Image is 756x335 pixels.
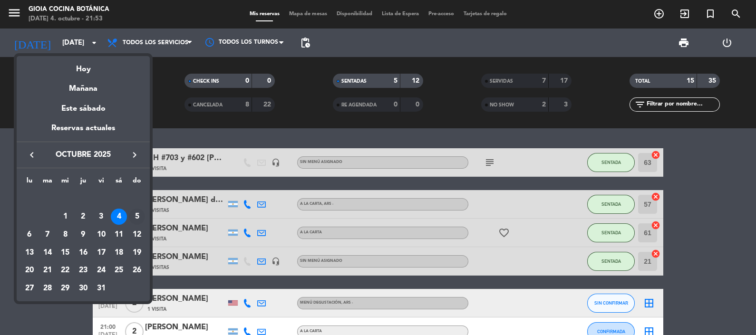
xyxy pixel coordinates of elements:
[129,149,140,161] i: keyboard_arrow_right
[110,175,128,190] th: sábado
[92,226,110,244] td: 10 de octubre de 2025
[39,262,56,278] div: 21
[110,261,128,279] td: 25 de octubre de 2025
[110,226,128,244] td: 11 de octubre de 2025
[74,279,92,297] td: 30 de octubre de 2025
[21,280,38,297] div: 27
[39,175,57,190] th: martes
[40,149,126,161] span: octubre 2025
[17,96,150,122] div: Este sábado
[39,227,56,243] div: 7
[111,245,127,261] div: 18
[93,209,109,225] div: 3
[75,227,91,243] div: 9
[92,261,110,279] td: 24 de octubre de 2025
[75,262,91,278] div: 23
[39,279,57,297] td: 28 de octubre de 2025
[93,262,109,278] div: 24
[75,245,91,261] div: 16
[57,209,73,225] div: 1
[56,208,74,226] td: 1 de octubre de 2025
[20,190,146,208] td: OCT.
[111,209,127,225] div: 4
[56,244,74,262] td: 15 de octubre de 2025
[92,244,110,262] td: 17 de octubre de 2025
[92,208,110,226] td: 3 de octubre de 2025
[26,149,38,161] i: keyboard_arrow_left
[17,122,150,142] div: Reservas actuales
[17,76,150,95] div: Mañana
[74,244,92,262] td: 16 de octubre de 2025
[75,280,91,297] div: 30
[74,261,92,279] td: 23 de octubre de 2025
[129,245,145,261] div: 19
[128,226,146,244] td: 12 de octubre de 2025
[110,244,128,262] td: 18 de octubre de 2025
[128,261,146,279] td: 26 de octubre de 2025
[110,208,128,226] td: 4 de octubre de 2025
[21,245,38,261] div: 13
[126,149,143,161] button: keyboard_arrow_right
[20,279,39,297] td: 27 de octubre de 2025
[75,209,91,225] div: 2
[74,226,92,244] td: 9 de octubre de 2025
[129,209,145,225] div: 5
[23,149,40,161] button: keyboard_arrow_left
[39,245,56,261] div: 14
[128,208,146,226] td: 5 de octubre de 2025
[111,262,127,278] div: 25
[57,262,73,278] div: 22
[93,245,109,261] div: 17
[56,226,74,244] td: 8 de octubre de 2025
[56,175,74,190] th: miércoles
[17,56,150,76] div: Hoy
[56,261,74,279] td: 22 de octubre de 2025
[93,227,109,243] div: 10
[129,262,145,278] div: 26
[92,279,110,297] td: 31 de octubre de 2025
[21,262,38,278] div: 20
[93,280,109,297] div: 31
[92,175,110,190] th: viernes
[20,244,39,262] td: 13 de octubre de 2025
[74,175,92,190] th: jueves
[57,227,73,243] div: 8
[39,261,57,279] td: 21 de octubre de 2025
[57,245,73,261] div: 15
[56,279,74,297] td: 29 de octubre de 2025
[57,280,73,297] div: 29
[20,175,39,190] th: lunes
[21,227,38,243] div: 6
[128,244,146,262] td: 19 de octubre de 2025
[129,227,145,243] div: 12
[74,208,92,226] td: 2 de octubre de 2025
[128,175,146,190] th: domingo
[39,280,56,297] div: 28
[39,226,57,244] td: 7 de octubre de 2025
[20,261,39,279] td: 20 de octubre de 2025
[111,227,127,243] div: 11
[20,226,39,244] td: 6 de octubre de 2025
[39,244,57,262] td: 14 de octubre de 2025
